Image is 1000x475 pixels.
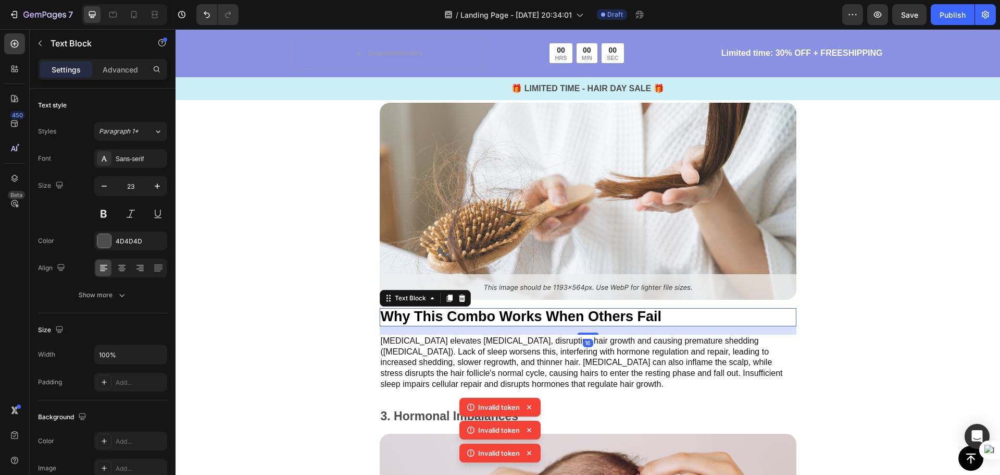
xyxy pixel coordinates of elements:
div: 16 [407,310,418,318]
img: gempages_559228028513682413-da446fe4-12bc-496a-8516-b5c1582d01e7.png [204,74,621,271]
span: Paragraph 1* [99,127,139,136]
div: Width [38,350,55,359]
span: Landing Page - [DATE] 20:34:01 [460,9,572,20]
button: Paragraph 1* [94,122,167,141]
div: Styles [38,127,56,136]
div: Undo/Redo [196,4,239,25]
div: Text style [38,101,67,110]
div: Color [38,236,54,246]
div: Font [38,154,51,163]
div: 450 [10,111,25,119]
p: Text Block [51,37,139,50]
span: / [456,9,458,20]
div: Background [38,410,89,424]
iframe: To enrich screen reader interactions, please activate Accessibility in Grammarly extension settings [176,29,1000,475]
div: Color [38,436,54,446]
p: Settings [52,64,81,75]
p: Advanced [103,64,138,75]
p: Invalid token [478,425,520,435]
div: Publish [940,9,966,20]
p: [MEDICAL_DATA] elevates [MEDICAL_DATA], disrupting hair growth and causing premature shedding ([M... [205,307,620,361]
p: Invalid token [478,402,520,412]
div: Align [38,261,67,275]
span: Draft [607,10,623,19]
div: Text Block [217,264,253,274]
div: Add... [116,378,165,387]
button: 7 [4,4,78,25]
p: 7 [68,8,73,21]
p: Invalid token [478,448,520,458]
div: Add... [116,437,165,446]
span: Save [901,10,918,19]
p: 3. Hormonal Imbalances [205,380,620,395]
button: Save [892,4,927,25]
div: Padding [38,377,62,387]
div: Open Intercom Messenger [965,424,990,449]
div: Size [38,179,66,193]
div: Image [38,464,56,473]
button: Publish [931,4,974,25]
div: Size [38,323,66,337]
input: Auto [95,345,167,364]
div: 4D4D4D [116,237,165,246]
span: Why This Combo Works When Others Fail [205,279,486,295]
div: Show more [79,290,127,300]
button: Show more [38,286,167,305]
div: Beta [8,191,25,199]
div: Add... [116,464,165,473]
div: Sans-serif [116,154,165,164]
